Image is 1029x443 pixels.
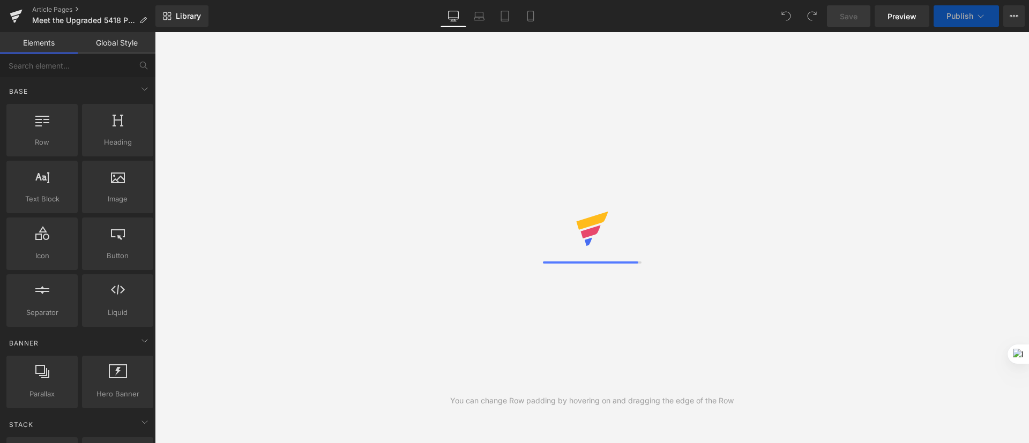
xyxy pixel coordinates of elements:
a: Global Style [78,32,155,54]
a: Tablet [492,5,518,27]
span: Publish [946,12,973,20]
span: Text Block [10,193,74,205]
span: Library [176,11,201,21]
span: Liquid [85,307,150,318]
a: Preview [875,5,929,27]
span: Button [85,250,150,261]
a: Laptop [466,5,492,27]
a: Article Pages [32,5,155,14]
a: New Library [155,5,208,27]
button: Redo [801,5,823,27]
span: Base [8,86,29,96]
span: Banner [8,338,40,348]
span: Separator [10,307,74,318]
button: Publish [934,5,999,27]
span: Stack [8,419,34,430]
span: Preview [888,11,916,22]
button: Undo [776,5,797,27]
span: Heading [85,137,150,148]
a: Desktop [441,5,466,27]
span: Save [840,11,857,22]
button: More [1003,5,1025,27]
span: Row [10,137,74,148]
span: Icon [10,250,74,261]
span: Parallax [10,388,74,400]
a: Mobile [518,5,543,27]
span: Hero Banner [85,388,150,400]
span: Image [85,193,150,205]
span: Meet the Upgraded 5418 PRO Espresso Machine [32,16,135,25]
div: You can change Row padding by hovering on and dragging the edge of the Row [450,395,734,407]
